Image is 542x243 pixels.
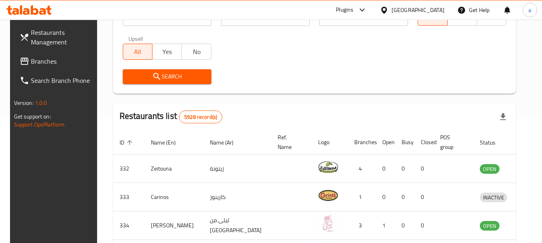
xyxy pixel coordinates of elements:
td: زيتونة [203,155,271,183]
a: Branches [13,52,101,71]
th: Busy [395,130,414,155]
td: 0 [395,155,414,183]
div: Export file [493,107,513,127]
a: Support.OpsPlatform [14,119,65,130]
th: Logo [312,130,348,155]
span: ID [120,138,135,147]
span: INACTIVE [480,193,507,202]
h2: Restaurants list [120,110,223,123]
img: Zeitouna [318,157,338,177]
div: Plugins [336,5,353,15]
td: 3 [348,211,376,240]
div: [GEOGRAPHIC_DATA] [392,6,445,14]
td: 0 [376,155,395,183]
span: All [421,12,444,24]
td: 0 [414,183,434,211]
span: No [185,46,208,58]
div: OPEN [480,221,499,231]
a: Search Branch Phone [13,71,101,90]
td: 0 [414,211,434,240]
label: Upsell [128,36,143,41]
span: OPEN [480,221,499,231]
td: 1 [348,183,376,211]
button: Search [123,69,211,84]
div: OPEN [480,164,499,174]
span: Status [480,138,506,147]
span: 1.0.0 [35,98,47,108]
span: All [126,46,149,58]
button: Yes [152,44,182,60]
span: 5928 record(s) [179,113,222,121]
img: Leila Min Lebnan [318,214,338,234]
span: Search Branch Phone [31,76,94,85]
td: [PERSON_NAME] [144,211,203,240]
button: All [123,44,152,60]
td: ليلى من [GEOGRAPHIC_DATA] [203,211,271,240]
a: Restaurants Management [13,23,101,52]
span: Restaurants Management [31,28,94,47]
span: TMP [480,12,503,24]
span: Search [129,72,205,82]
td: 4 [348,155,376,183]
span: TGO [451,12,474,24]
div: Total records count [179,110,222,123]
span: POS group [440,133,464,152]
td: كارينوز [203,183,271,211]
span: a [528,6,531,14]
span: Get support on: [14,111,51,122]
th: Open [376,130,395,155]
td: 1 [376,211,395,240]
span: Name (Ar) [210,138,244,147]
img: Carinos [318,185,338,205]
span: Ref. Name [278,133,302,152]
td: Zeitouna [144,155,203,183]
button: No [181,44,211,60]
span: OPEN [480,165,499,174]
td: 0 [395,211,414,240]
span: Name (En) [151,138,186,147]
td: 0 [395,183,414,211]
td: 332 [113,155,144,183]
td: 0 [376,183,395,211]
th: Branches [348,130,376,155]
td: 334 [113,211,144,240]
span: Version: [14,98,34,108]
td: Carinos [144,183,203,211]
span: Yes [156,46,179,58]
td: 333 [113,183,144,211]
span: Branches [31,56,94,66]
th: Closed [414,130,434,155]
td: 0 [414,155,434,183]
